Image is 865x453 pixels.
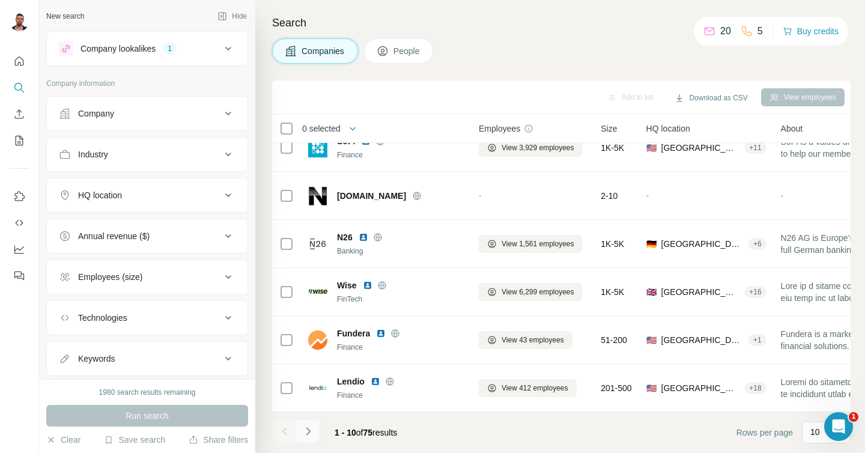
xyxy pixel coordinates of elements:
span: 0 selected [302,123,341,135]
div: Industry [78,148,108,160]
span: - [781,191,784,201]
button: Employees (size) [47,263,247,291]
div: Annual revenue ($) [78,230,150,242]
span: 201-500 [601,382,631,394]
button: Company [47,99,247,128]
img: Avatar [10,12,29,31]
img: Logo of Fundera [308,330,327,350]
img: Logo of November.com [308,186,327,205]
span: Lendio [337,375,365,388]
span: [GEOGRAPHIC_DATA], [GEOGRAPHIC_DATA] [661,238,744,250]
span: [GEOGRAPHIC_DATA], [GEOGRAPHIC_DATA][PERSON_NAME], [GEOGRAPHIC_DATA] [661,286,740,298]
div: Finance [337,390,467,401]
img: Logo of N26 [308,234,327,254]
button: HQ location [47,181,247,210]
div: Company lookalikes [80,43,156,55]
div: 1980 search results remaining [99,387,196,398]
div: + 6 [748,239,766,249]
div: Company [78,108,114,120]
div: Technologies [78,312,127,324]
button: Share filters [189,434,248,446]
div: Finance [337,150,467,160]
img: Logo of Wise [308,290,327,294]
div: New search [46,11,84,22]
button: View 6,299 employees [479,283,583,301]
span: HQ location [646,123,690,135]
button: Navigate to next page [296,419,320,443]
p: 20 [720,24,731,38]
span: View 43 employees [502,335,564,345]
p: Company information [46,78,248,89]
button: Download as CSV [666,89,756,107]
span: 🇩🇪 [646,238,657,250]
button: Clear [46,434,80,446]
span: View 1,561 employees [502,239,574,249]
button: Search [10,77,29,99]
h4: Search [272,14,851,31]
span: Rows per page [736,427,793,439]
img: LinkedIn logo [359,233,368,242]
button: View 43 employees [479,331,572,349]
img: LinkedIn logo [376,329,386,338]
span: [GEOGRAPHIC_DATA], [US_STATE] [661,334,744,346]
span: 🇺🇸 [646,382,657,394]
div: 1 [163,43,177,54]
span: Size [601,123,617,135]
span: results [335,428,397,437]
button: Buy credits [783,23,839,40]
span: [GEOGRAPHIC_DATA], [US_STATE] [661,382,740,394]
span: 1 - 10 [335,428,356,437]
button: View 412 employees [479,379,577,397]
span: 🇬🇧 [646,286,657,298]
button: Use Surfe on LinkedIn [10,186,29,207]
div: Banking [337,246,467,257]
button: Hide [209,7,255,25]
img: LinkedIn logo [363,281,372,290]
p: 5 [757,24,763,38]
span: [DOMAIN_NAME] [337,190,406,202]
button: Enrich CSV [10,103,29,125]
span: 🇺🇸 [646,334,657,346]
button: Save search [104,434,165,446]
span: Employees [479,123,520,135]
button: My lists [10,130,29,151]
button: Technologies [47,303,247,332]
div: + 1 [748,335,766,345]
button: Keywords [47,344,247,373]
div: FinTech [337,294,467,305]
span: Fundera [337,327,370,339]
span: View 412 employees [502,383,568,394]
div: + 11 [744,142,766,153]
button: Dashboard [10,239,29,260]
div: Finance [337,342,467,353]
span: 51-200 [601,334,627,346]
span: - [646,191,649,201]
span: View 6,299 employees [502,287,574,297]
span: Companies [302,45,345,57]
span: 1K-5K [601,238,624,250]
span: View 3,929 employees [502,142,574,153]
div: Employees (size) [78,271,142,283]
button: Feedback [10,265,29,287]
span: [GEOGRAPHIC_DATA], [US_STATE] [661,142,740,154]
button: Annual revenue ($) [47,222,247,251]
span: 2-10 [601,190,618,202]
span: About [781,123,803,135]
button: Quick start [10,50,29,72]
div: HQ location [78,189,122,201]
span: People [393,45,421,57]
span: of [356,428,363,437]
div: Keywords [78,353,115,365]
span: - [479,191,482,201]
div: + 18 [744,383,766,394]
span: N26 [337,231,353,243]
img: Logo of Lendio [308,379,327,398]
img: LinkedIn logo [371,377,380,386]
button: View 1,561 employees [479,235,583,253]
button: Use Surfe API [10,212,29,234]
button: Company lookalikes1 [47,34,247,63]
span: 75 [363,428,373,437]
span: 🇺🇸 [646,142,657,154]
button: Industry [47,140,247,169]
span: 1K-5K [601,286,624,298]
